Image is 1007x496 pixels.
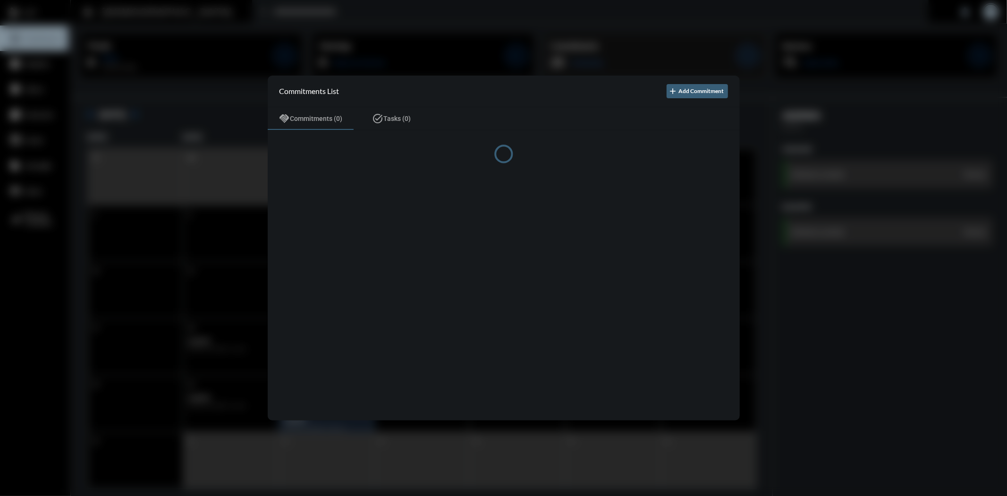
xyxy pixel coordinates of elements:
[669,86,678,96] mat-icon: add
[667,84,728,98] button: Add Commitment
[279,86,339,95] h2: Commitments List
[290,115,343,122] span: Commitments (0)
[384,115,411,122] span: Tasks (0)
[372,113,384,124] mat-icon: task_alt
[279,113,290,124] mat-icon: handshake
